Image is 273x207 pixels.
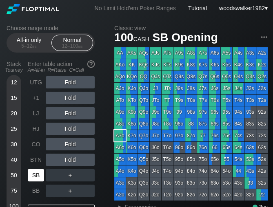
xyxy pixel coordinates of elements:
div: 75o [197,154,209,165]
div: 95s [221,106,232,118]
div: 54o [221,165,232,177]
div: A7s [197,47,209,59]
div: A4o [114,165,126,177]
div: 75s [221,130,232,141]
div: K4s [233,59,244,70]
h2: Classic view [114,25,268,31]
div: Q6s [209,71,220,82]
div: 22 [256,189,268,200]
div: Q7o [138,130,149,141]
div: J5s [221,83,232,94]
div: Fold [46,123,95,135]
div: A7o [114,130,126,141]
div: 32s [256,177,268,189]
div: A=All-in R=Raise C=Call [28,67,95,73]
span: bb [78,43,83,49]
div: A6o [114,142,126,153]
div: T4o [162,165,173,177]
div: A5s [221,47,232,59]
div: T7o [162,130,173,141]
div: 66 [209,142,220,153]
div: J4s [233,83,244,94]
div: 82o [185,189,197,200]
div: K3o [126,177,138,189]
div: LJ [28,107,44,119]
div: AJs [150,47,161,59]
div: Q2s [256,71,268,82]
div: 64s [233,142,244,153]
div: K2s [256,59,268,70]
div: 62o [209,189,220,200]
div: TT [162,95,173,106]
div: A2s [256,47,268,59]
div: Fold [46,107,95,119]
div: J7s [197,83,209,94]
div: T2o [162,189,173,200]
div: Fold [46,154,95,166]
div: T5s [221,95,232,106]
div: J8s [185,83,197,94]
div: Fold [46,138,95,150]
div: 76o [197,142,209,153]
div: K7o [126,130,138,141]
div: AKs [126,47,138,59]
h2: Choose range mode [7,25,95,31]
div: 30 [8,138,20,150]
div: ＋ [46,185,95,197]
div: J3s [244,83,256,94]
div: AJo [114,83,126,94]
div: J6s [209,83,220,94]
div: JJ [150,83,161,94]
div: ＋ [46,169,95,181]
div: 82s [256,118,268,130]
div: 86s [209,118,220,130]
div: J5o [150,154,161,165]
div: 94o [173,165,185,177]
img: ellipsis.fd386fe8.svg [260,33,269,42]
div: All-in only [10,35,48,51]
div: Tourney [3,67,24,73]
div: Fold [46,92,95,104]
span: 100 [113,31,151,45]
div: K8o [126,118,138,130]
div: 52s [256,154,268,165]
div: Stack [3,57,24,76]
div: 84s [233,118,244,130]
div: 74s [233,130,244,141]
div: 44 [233,165,244,177]
div: 73o [197,177,209,189]
div: J7o [150,130,161,141]
div: Q5o [138,154,149,165]
div: T2s [256,95,268,106]
div: K6s [209,59,220,70]
div: KQs [138,59,149,70]
div: J2o [150,189,161,200]
div: T5o [162,154,173,165]
div: 42o [233,189,244,200]
div: 93o [173,177,185,189]
div: 72o [197,189,209,200]
div: ATs [162,47,173,59]
div: QQ [138,71,149,82]
div: Q2o [138,189,149,200]
div: CO [28,138,44,150]
div: 86o [185,142,197,153]
div: T6s [209,95,220,106]
div: J4o [150,165,161,177]
div: 55 [221,154,232,165]
div: 43s [244,165,256,177]
div: 20 [8,107,20,119]
div: UTG [28,76,44,88]
div: A9o [114,106,126,118]
div: AQs [138,47,149,59]
div: JTo [150,95,161,106]
div: Q8s [185,71,197,82]
div: 92o [173,189,185,200]
div: T7s [197,95,209,106]
div: A5o [114,154,126,165]
div: 88 [185,118,197,130]
div: 93s [244,106,256,118]
div: 50 [8,169,20,181]
div: 65s [221,142,232,153]
div: AQo [114,71,126,82]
